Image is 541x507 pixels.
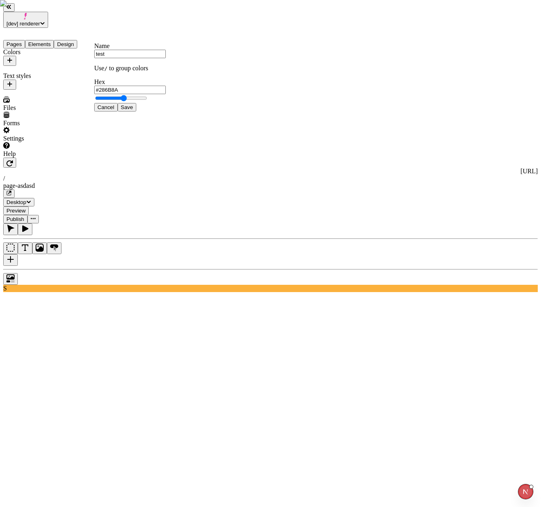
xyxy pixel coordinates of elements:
[118,103,136,111] button: Save
[104,65,108,72] code: /
[94,50,166,58] input: Name (optional)
[94,103,118,111] button: Cancel
[94,78,166,86] div: Hex
[3,6,118,14] p: Cookie Test Route
[97,104,114,110] span: Cancel
[94,42,166,50] div: Name
[121,104,133,110] span: Save
[94,65,166,72] p: Use to group colors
